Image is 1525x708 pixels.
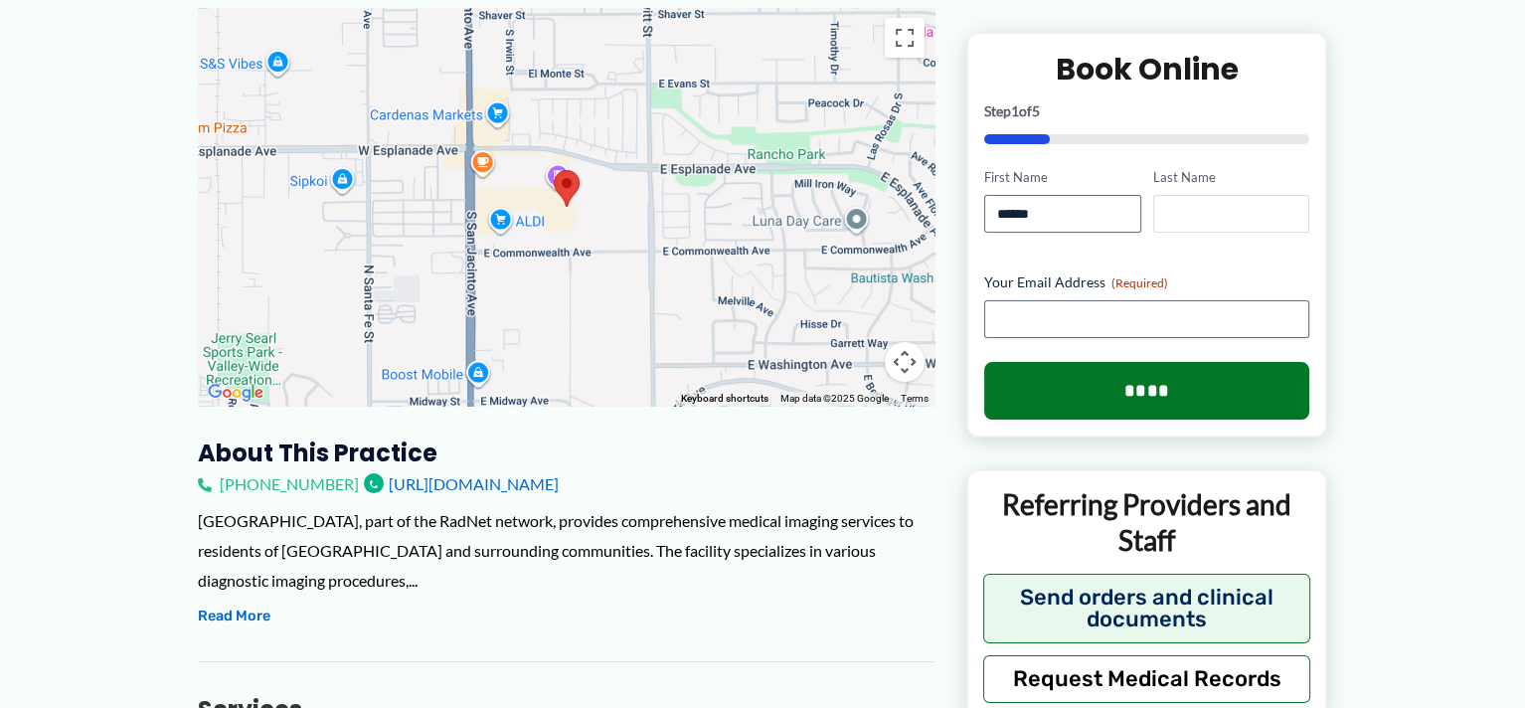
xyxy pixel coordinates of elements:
button: Keyboard shortcuts [681,392,768,406]
span: 5 [1032,102,1040,119]
a: Open this area in Google Maps (opens a new window) [203,380,268,406]
h3: About this practice [198,438,934,468]
button: Map camera controls [885,342,925,382]
a: [PHONE_NUMBER] [198,469,359,499]
button: Toggle fullscreen view [885,18,925,58]
label: Last Name [1153,168,1309,187]
a: Terms (opens in new tab) [901,393,929,404]
div: [GEOGRAPHIC_DATA], part of the RadNet network, provides comprehensive medical imaging services to... [198,506,934,595]
a: [URL][DOMAIN_NAME] [367,469,559,499]
label: First Name [984,168,1140,187]
button: Send orders and clinical documents [983,573,1310,642]
button: Read More [198,605,270,628]
p: Referring Providers and Staff [983,486,1310,559]
span: 1 [1011,102,1019,119]
label: Your Email Address [984,272,1309,292]
img: Google [203,380,268,406]
button: Request Medical Records [983,654,1310,702]
span: Map data ©2025 Google [780,393,889,404]
span: (Required) [1111,275,1168,290]
p: Step of [984,104,1309,118]
h2: Book Online [984,50,1309,88]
